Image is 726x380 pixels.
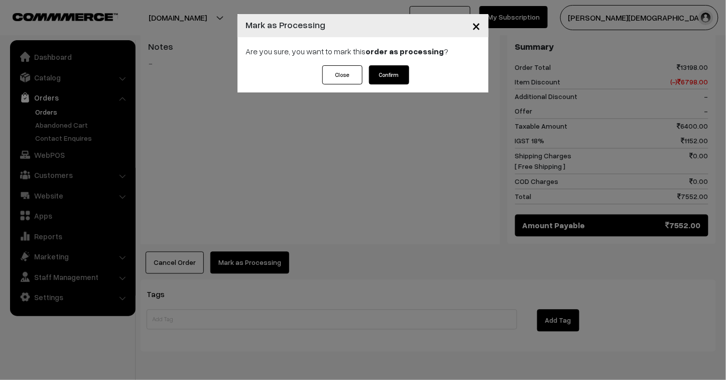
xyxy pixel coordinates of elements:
[464,10,489,41] button: Close
[322,65,362,84] button: Close
[366,46,444,56] strong: order as processing
[369,65,409,84] button: Confirm
[246,18,325,32] h4: Mark as Processing
[237,37,489,65] div: Are you sure, you want to mark this ?
[472,16,480,35] span: ×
